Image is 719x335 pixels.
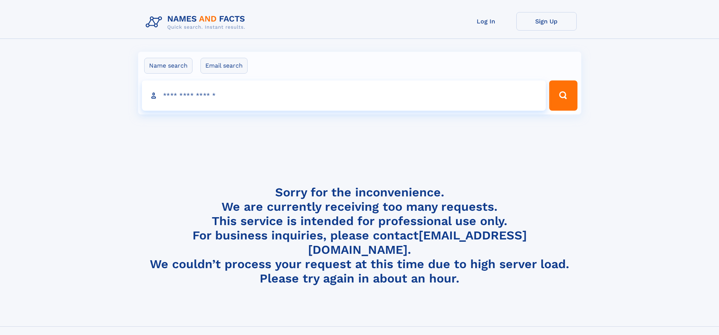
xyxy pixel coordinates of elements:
[308,228,527,257] a: [EMAIL_ADDRESS][DOMAIN_NAME]
[144,58,192,74] label: Name search
[143,12,251,32] img: Logo Names and Facts
[200,58,248,74] label: Email search
[143,185,577,286] h4: Sorry for the inconvenience. We are currently receiving too many requests. This service is intend...
[549,80,577,111] button: Search Button
[142,80,546,111] input: search input
[516,12,577,31] a: Sign Up
[456,12,516,31] a: Log In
